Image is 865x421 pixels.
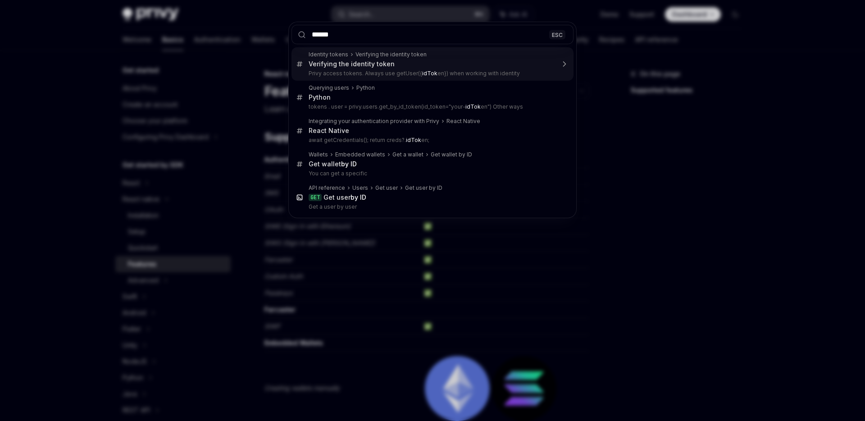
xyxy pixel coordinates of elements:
div: GET [309,194,322,201]
b: idTok [465,103,481,110]
div: Get wallet by ID [431,151,472,158]
b: idTok [406,137,421,143]
div: Verifying the identity token [355,51,427,58]
p: await getCredentials(); return creds?. en; [309,137,555,144]
p: tokens . user = privy.users.get_by_id_token(id_token="your- en") Other ways [309,103,555,110]
p: Privy access tokens. Always use getUser({ en}) when working with identity [309,70,555,77]
div: Integrating your authentication provider with Privy [309,118,439,125]
div: ESC [549,30,565,39]
p: You can get a specific [309,170,555,177]
div: Get user by ID [405,184,442,192]
div: Get user [375,184,398,192]
div: Identity tokens [309,51,348,58]
b: by ID [351,193,366,201]
div: Python [356,84,375,92]
div: Wallets [309,151,328,158]
div: React Native [309,127,349,135]
div: Get wallet [309,160,357,168]
div: React Native [446,118,480,125]
div: Querying users [309,84,349,92]
div: Python [309,93,331,101]
div: Verifying the identity token [309,60,395,68]
div: Embedded wallets [335,151,385,158]
div: Users [352,184,368,192]
p: Get a user by user [309,203,555,210]
b: idTok [422,70,437,77]
div: API reference [309,184,345,192]
b: by ID [341,160,357,168]
div: Get user [323,193,366,201]
div: Get a wallet [392,151,423,158]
